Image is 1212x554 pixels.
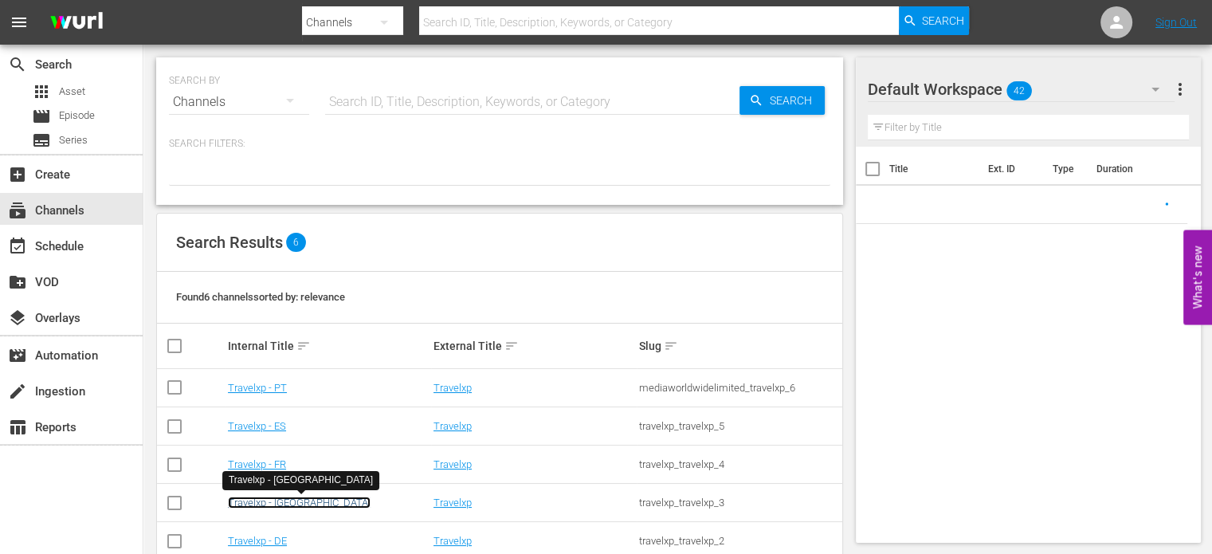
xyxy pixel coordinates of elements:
a: Travelxp [433,497,472,509]
div: travelxp_travelxp_2 [639,535,840,547]
div: Default Workspace [868,67,1175,112]
a: Travelxp - ES [228,420,286,432]
span: Search [922,6,964,35]
th: Duration [1086,147,1182,191]
button: Search [739,86,825,115]
span: Channels [8,201,27,220]
span: Search Results [176,233,283,252]
div: mediaworldwidelimited_travelxp_6 [639,382,840,394]
a: Sign Out [1155,16,1197,29]
span: 6 [286,233,306,252]
span: VOD [8,273,27,292]
button: Search [899,6,969,35]
a: Travelxp [433,420,472,432]
a: Travelxp - DE [228,535,287,547]
span: Episode [32,107,51,126]
span: Search [8,55,27,74]
span: Overlays [8,308,27,328]
span: Asset [59,84,85,100]
div: External Title [433,336,634,356]
span: Episode [59,108,95,124]
div: travelxp_travelxp_4 [639,458,840,470]
span: Series [32,131,51,150]
th: Ext. ID [979,147,1042,191]
div: Travelxp - [GEOGRAPHIC_DATA] [229,473,373,487]
span: Search [763,86,825,115]
span: Series [59,132,88,148]
a: Travelxp [433,382,472,394]
button: Open Feedback Widget [1183,230,1212,324]
th: Title [889,147,979,191]
span: Automation [8,346,27,365]
span: Found 6 channels sorted by: relevance [176,291,345,303]
span: Ingestion [8,382,27,401]
span: sort [664,339,678,353]
a: Travelxp [433,458,472,470]
span: Reports [8,418,27,437]
span: Asset [32,82,51,101]
th: Type [1042,147,1086,191]
a: Travelxp - [GEOGRAPHIC_DATA] [228,497,371,509]
button: more_vert [1170,70,1189,108]
div: Slug [639,336,840,356]
span: sort [296,339,311,353]
a: Travelxp - FR [228,458,286,470]
span: 42 [1006,74,1032,108]
span: Create [8,165,27,184]
a: Travelxp [433,535,472,547]
img: ans4CAIJ8jUAAAAAAAAAAAAAAAAAAAAAAAAgQb4GAAAAAAAAAAAAAAAAAAAAAAAAJMjXAAAAAAAAAAAAAAAAAAAAAAAAgAT5G... [38,4,115,41]
a: Travelxp - PT [228,382,287,394]
div: travelxp_travelxp_5 [639,420,840,432]
div: Internal Title [228,336,429,356]
span: menu [10,13,29,32]
span: more_vert [1170,80,1189,99]
div: Channels [169,80,309,124]
span: Schedule [8,237,27,256]
span: sort [504,339,519,353]
p: Search Filters: [169,137,830,151]
div: travelxp_travelxp_3 [639,497,840,509]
